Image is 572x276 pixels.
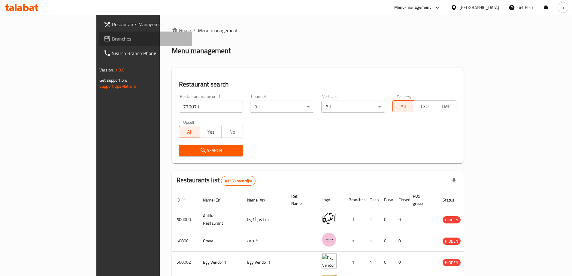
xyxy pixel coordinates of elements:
[112,50,187,57] span: Search Branch Phone
[99,46,192,60] a: Search Branch Phone
[437,102,454,111] span: TMP
[250,101,314,113] div: All
[562,4,564,11] span: a
[394,209,408,230] td: 0
[182,128,198,136] span: All
[177,196,188,204] span: ID
[443,238,461,245] span: HIDDEN
[112,35,187,42] span: Branches
[413,193,431,207] span: POS group
[200,126,222,138] button: Yes
[179,80,456,89] h2: Restaurant search
[443,217,461,223] span: HIDDEN
[435,100,456,112] button: TMP
[392,100,414,112] button: All
[416,102,433,111] span: TGO
[198,252,242,273] td: Egy Vendor 1
[317,191,344,209] th: Logo
[394,230,408,252] td: 0
[344,191,365,209] th: Branches
[115,66,124,74] span: 1.0.0
[242,252,286,273] td: Egy Vendor 1
[99,76,127,84] span: Get support on:
[379,191,394,209] th: Busy
[221,178,255,184] span: 41333 record(s)
[224,128,241,136] span: No
[99,32,192,46] a: Branches
[112,21,187,28] span: Restaurants Management
[179,145,243,156] button: Search
[242,230,286,252] td: كرييف
[172,46,231,56] h2: Menu management
[291,193,310,207] span: Ref. Name
[179,126,201,138] button: All
[221,176,256,186] div: Total records count
[397,94,412,99] label: Delivery
[203,196,229,204] span: Name (En)
[242,209,286,230] td: مطعم أنتيكا
[321,101,385,113] div: All
[365,191,379,209] th: Open
[443,259,461,266] span: HIDDEN
[379,230,394,252] td: 0
[99,17,192,32] a: Restaurants Management
[394,4,431,11] div: Menu-management
[322,211,337,226] img: Antika Restaurant
[198,230,242,252] td: Crave
[365,252,379,273] td: 1
[322,253,337,268] img: Egy Vendor 1
[394,191,408,209] th: Closed
[365,209,379,230] td: 1
[414,100,435,112] button: TGO
[322,232,337,247] img: Crave
[179,101,243,113] input: Search for restaurant name or ID..
[198,209,242,230] td: Antika Restaurant
[172,27,464,34] nav: breadcrumb
[443,216,461,223] div: HIDDEN
[344,230,365,252] td: 1
[344,209,365,230] td: 1
[184,147,238,154] span: Search
[447,174,461,188] div: Export file
[247,196,273,204] span: Name (Ar)
[344,252,365,273] td: 1
[379,252,394,273] td: 0
[395,102,412,111] span: All
[99,66,114,74] span: Version:
[203,128,219,136] span: Yes
[193,27,195,34] li: /
[379,209,394,230] td: 0
[99,82,138,90] a: Support.OpsPlatform
[459,4,499,11] div: [GEOGRAPHIC_DATA]
[177,176,256,186] h2: Restaurants list
[394,252,408,273] td: 0
[221,126,243,138] button: No
[198,27,238,34] span: Menu management
[365,230,379,252] td: 1
[183,120,194,124] label: Upsell
[443,196,462,204] span: Status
